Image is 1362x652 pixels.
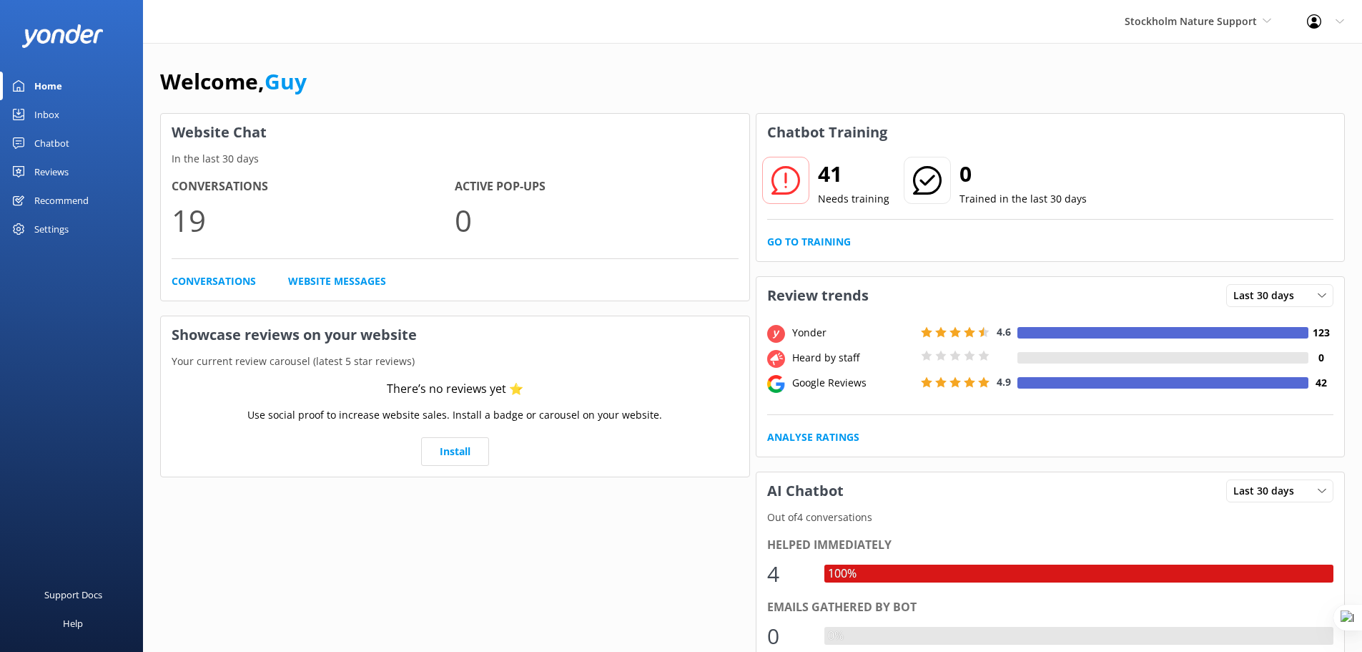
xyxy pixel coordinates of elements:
h4: 123 [1308,325,1333,341]
div: Inbox [34,100,59,129]
h3: Website Chat [161,114,749,151]
div: 4 [767,557,810,591]
p: Your current review carousel (latest 5 star reviews) [161,354,749,369]
h2: 0 [959,157,1087,191]
span: Last 30 days [1233,288,1303,303]
div: Helped immediately [767,536,1334,555]
div: 0% [824,627,847,646]
div: Home [34,72,62,100]
h4: Conversations [172,177,455,196]
div: Heard by staff [789,350,917,366]
h4: 42 [1308,375,1333,391]
div: Support Docs [44,580,102,609]
div: 100% [824,565,860,583]
div: Help [63,609,83,638]
a: Website Messages [288,273,386,289]
p: Needs training [818,191,889,207]
h3: Review trends [756,277,879,314]
a: Install [421,437,489,466]
h2: 41 [818,157,889,191]
span: Stockholm Nature Support [1125,14,1257,28]
h3: Showcase reviews on your website [161,316,749,354]
div: Yonder [789,325,917,341]
p: 19 [172,196,455,244]
p: 0 [455,196,738,244]
span: 4.6 [997,325,1011,339]
p: Use social proof to increase website sales. Install a badge or carousel on your website. [247,407,662,423]
h3: AI Chatbot [756,472,854,510]
div: There’s no reviews yet ⭐ [387,380,523,399]
h4: Active Pop-ups [455,177,738,196]
span: Last 30 days [1233,483,1303,499]
div: Emails gathered by bot [767,598,1334,617]
a: Guy [265,67,307,96]
h3: Chatbot Training [756,114,898,151]
p: Trained in the last 30 days [959,191,1087,207]
div: Recommend [34,186,89,215]
h1: Welcome, [160,64,307,99]
a: Analyse Ratings [767,429,859,445]
div: Reviews [34,157,69,186]
h4: 0 [1308,350,1333,366]
div: Chatbot [34,129,69,157]
img: yonder-white-logo.png [21,24,104,48]
p: In the last 30 days [161,151,749,167]
div: Google Reviews [789,375,917,391]
p: Out of 4 conversations [756,510,1345,525]
div: Settings [34,215,69,243]
span: 4.9 [997,375,1011,389]
a: Go to Training [767,234,851,250]
a: Conversations [172,273,256,289]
